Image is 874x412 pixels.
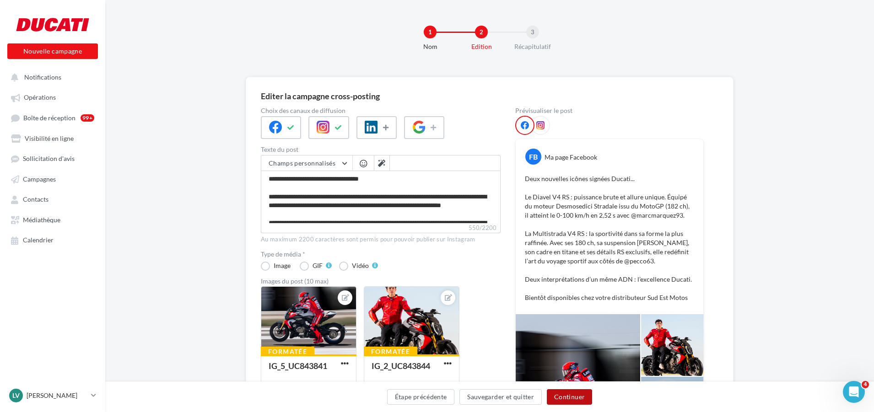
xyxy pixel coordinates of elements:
div: Au maximum 2200 caractères sont permis pour pouvoir publier sur Instagram [261,235,501,244]
span: Opérations [24,94,56,102]
button: Nouvelle campagne [7,43,98,59]
button: Notifications [5,69,96,85]
a: Visibilité en ligne [5,130,100,146]
div: Edition [452,42,511,51]
iframe: Intercom live chat [843,381,865,403]
div: Images du post (10 max) [261,278,501,284]
span: Médiathèque [23,216,60,224]
span: Boîte de réception [23,114,76,122]
span: Lv [12,391,20,400]
div: Image [274,262,291,269]
div: 1 [424,26,437,38]
p: [PERSON_NAME] [27,391,87,400]
span: Notifications [24,73,61,81]
button: Sauvegarder et quitter [459,389,542,405]
span: Champs personnalisés [269,159,335,167]
button: Continuer [547,389,592,405]
a: Contacts [5,191,100,207]
a: Calendrier [5,231,100,248]
span: Contacts [23,196,49,203]
a: Sollicitation d'avis [5,150,100,166]
a: Campagnes [5,171,100,187]
a: Opérations [5,89,100,105]
span: Sollicitation d'avis [23,155,75,163]
div: Ma page Facebook [545,153,597,162]
label: Texte du post [261,146,501,153]
a: Médiathèque [5,211,100,228]
div: Editer la campagne cross-posting [261,92,380,100]
div: 3 [526,26,539,38]
div: Vidéo [352,262,369,269]
div: Récapitulatif [503,42,562,51]
div: Formatée [261,347,314,357]
button: Étape précédente [387,389,455,405]
div: GIF [313,262,323,269]
div: IG_5_UC843841 [269,361,327,371]
div: 99+ [81,114,94,122]
a: Boîte de réception99+ [5,109,100,126]
button: Champs personnalisés [261,155,352,171]
span: Visibilité en ligne [25,134,74,142]
div: IG_2_UC843844 [372,361,430,371]
div: Formatée [364,347,417,357]
label: 550/2200 [261,223,501,233]
label: Choix des canaux de diffusion [261,107,501,114]
span: Campagnes [23,175,56,183]
div: Nom [401,42,459,51]
div: 2 [475,26,488,38]
div: FB [525,149,541,165]
span: Calendrier [23,236,54,244]
span: 4 [862,381,869,388]
label: Type de média * [261,251,501,257]
p: Deux nouvelles icônes signées Ducati... Le Diavel V4 RS : puissance brute et allure unique. Équip... [525,174,694,302]
a: Lv [PERSON_NAME] [7,387,98,404]
div: Prévisualiser le post [515,107,704,114]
